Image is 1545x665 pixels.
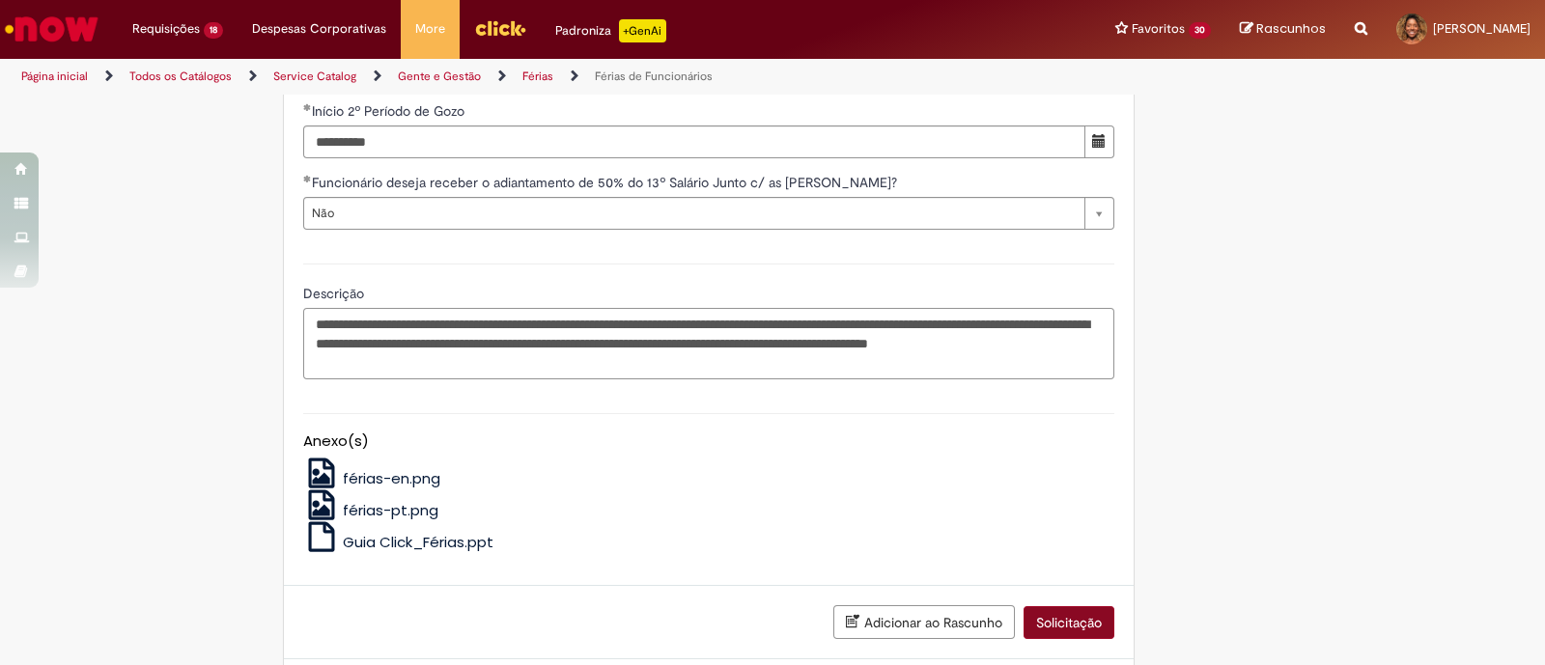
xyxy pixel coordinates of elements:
a: férias-en.png [303,468,441,488]
span: [PERSON_NAME] [1433,20,1531,37]
a: Guia Click_Férias.ppt [303,532,494,552]
span: Requisições [132,19,200,39]
a: Página inicial [21,69,88,84]
button: Adicionar ao Rascunho [833,605,1015,639]
img: ServiceNow [2,10,101,48]
span: Rascunhos [1256,19,1326,38]
a: Férias de Funcionários [595,69,713,84]
span: Descrição [303,285,368,302]
span: Favoritos [1132,19,1185,39]
a: Gente e Gestão [398,69,481,84]
a: Rascunhos [1240,20,1326,39]
span: Não [312,198,1075,229]
p: +GenAi [619,19,666,42]
button: Solicitação [1024,606,1114,639]
a: Todos os Catálogos [129,69,232,84]
div: Padroniza [555,19,666,42]
span: Obrigatório Preenchido [303,103,312,111]
span: férias-pt.png [343,500,438,520]
textarea: Descrição [303,308,1114,379]
span: Obrigatório Preenchido [303,175,312,182]
input: Início 2º Período de Gozo 01 April 2026 Wednesday [303,125,1085,158]
span: férias-en.png [343,468,440,488]
img: click_logo_yellow_360x200.png [474,14,526,42]
span: Início 2º Período de Gozo [312,102,468,120]
span: Despesas Corporativas [252,19,386,39]
a: Service Catalog [273,69,356,84]
ul: Trilhas de página [14,59,1016,95]
span: 18 [204,22,223,39]
a: Férias [522,69,553,84]
span: 30 [1189,22,1211,39]
button: Mostrar calendário para Início 2º Período de Gozo [1084,125,1114,158]
a: férias-pt.png [303,500,439,520]
span: More [415,19,445,39]
span: Funcionário deseja receber o adiantamento de 50% do 13º Salário Junto c/ as [PERSON_NAME]? [312,174,901,191]
span: Guia Click_Férias.ppt [343,532,493,552]
h5: Anexo(s) [303,433,1114,450]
